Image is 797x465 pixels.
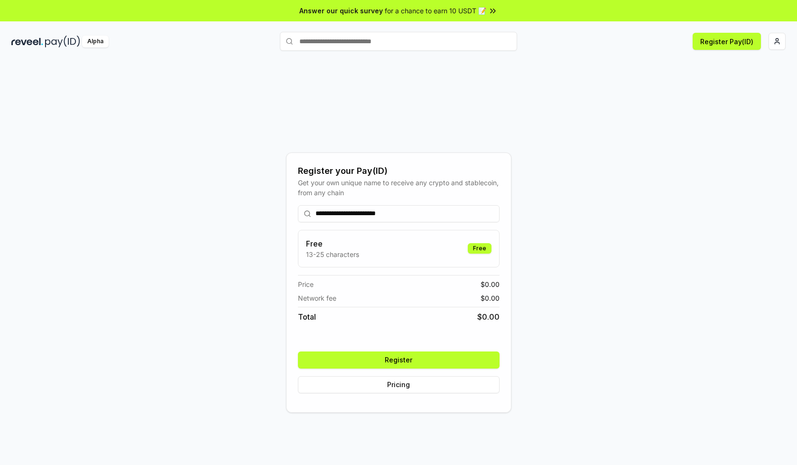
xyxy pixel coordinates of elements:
div: Register your Pay(ID) [298,164,500,178]
span: for a chance to earn 10 USDT 📝 [385,6,486,16]
span: $ 0.00 [481,279,500,289]
h3: Free [306,238,359,249]
span: $ 0.00 [481,293,500,303]
img: pay_id [45,36,80,47]
span: Answer our quick survey [299,6,383,16]
button: Pricing [298,376,500,393]
span: Price [298,279,314,289]
button: Register Pay(ID) [693,33,761,50]
p: 13-25 characters [306,249,359,259]
div: Free [468,243,491,254]
span: $ 0.00 [477,311,500,323]
button: Register [298,351,500,369]
span: Total [298,311,316,323]
img: reveel_dark [11,36,43,47]
div: Get your own unique name to receive any crypto and stablecoin, from any chain [298,178,500,198]
div: Alpha [82,36,109,47]
span: Network fee [298,293,336,303]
